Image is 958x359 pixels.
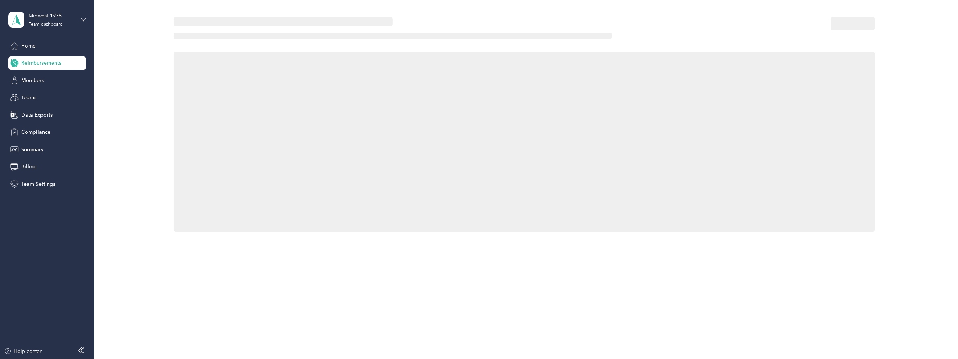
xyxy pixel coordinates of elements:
div: Midwest 1938 [29,12,75,20]
div: Team dashboard [29,22,63,27]
span: Members [21,77,44,84]
span: Teams [21,94,36,101]
span: Billing [21,163,37,171]
span: Data Exports [21,111,53,119]
span: Reimbursements [21,59,61,67]
span: Summary [21,146,43,153]
span: Team Settings [21,180,55,188]
span: Home [21,42,36,50]
iframe: Everlance-gr Chat Button Frame [916,317,958,359]
button: Help center [4,347,42,355]
span: Compliance [21,128,50,136]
